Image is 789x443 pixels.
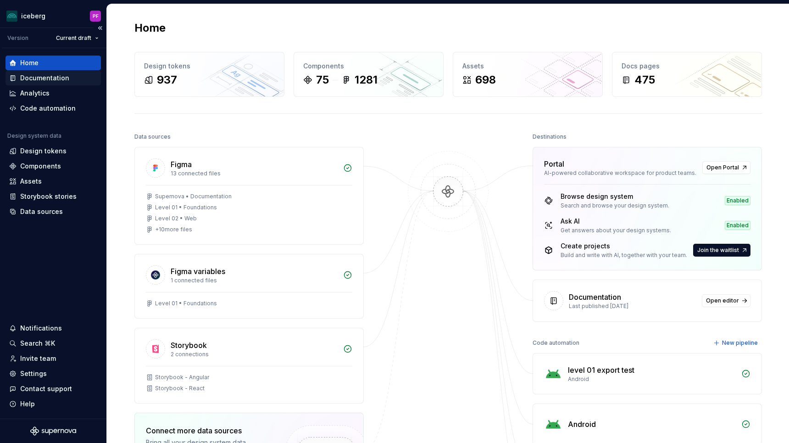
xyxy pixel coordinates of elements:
[20,192,77,201] div: Storybook stories
[462,62,593,71] div: Assets
[561,192,669,201] div: Browse design system
[453,52,603,97] a: Assets698
[544,158,564,169] div: Portal
[157,73,177,87] div: 937
[155,226,192,233] div: + 10 more files
[155,193,232,200] div: Supernova • Documentation
[134,147,364,245] a: Figma13 connected filesSupernova • DocumentationLevel 01 • FoundationsLevel 02 • Web+10more files
[533,336,579,349] div: Code automation
[6,11,17,22] img: 418c6d47-6da6-4103-8b13-b5999f8989a1.png
[6,351,101,366] a: Invite team
[6,101,101,116] a: Code automation
[20,207,63,216] div: Data sources
[561,252,687,259] div: Build and write with AI, together with your team.
[20,339,55,348] div: Search ⌘K
[171,340,207,351] div: Storybook
[20,104,76,113] div: Code automation
[6,321,101,336] button: Notifications
[702,294,750,307] a: Open editor
[93,12,99,20] div: PF
[134,52,284,97] a: Design tokens937
[569,292,621,303] div: Documentation
[6,86,101,101] a: Analytics
[561,241,687,251] div: Create projects
[155,215,197,222] div: Level 02 • Web
[144,62,275,71] div: Design tokens
[21,11,45,21] div: iceberg
[706,297,739,304] span: Open editor
[171,277,338,284] div: 1 connected files
[155,300,217,307] div: Level 01 • Foundations
[171,159,192,170] div: Figma
[561,227,671,234] div: Get answers about your design systems.
[725,196,750,205] div: Enabled
[20,384,72,393] div: Contact support
[355,73,378,87] div: 1281
[6,174,101,189] a: Assets
[20,89,50,98] div: Analytics
[294,52,444,97] a: Components751281
[544,169,697,177] div: AI-powered collaborative workspace for product teams.
[2,6,105,26] button: icebergPF
[155,385,205,392] div: Storybook - React
[20,324,62,333] div: Notifications
[475,73,496,87] div: 698
[7,34,28,42] div: Version
[6,381,101,396] button: Contact support
[533,130,567,143] div: Destinations
[569,303,696,310] div: Last published [DATE]
[134,328,364,404] a: Storybook2 connectionsStorybook - AngularStorybook - React
[52,32,103,45] button: Current draft
[561,217,671,226] div: Ask AI
[20,399,35,409] div: Help
[171,266,225,277] div: Figma variables
[6,204,101,219] a: Data sources
[697,247,739,254] span: Join the waitlist
[702,161,750,174] a: Open Portal
[6,56,101,70] a: Home
[20,177,42,186] div: Assets
[171,351,338,358] div: 2 connections
[20,162,61,171] div: Components
[134,130,171,143] div: Data sources
[20,73,69,83] div: Documentation
[303,62,434,71] div: Components
[20,369,47,378] div: Settings
[155,374,209,381] div: Storybook - Angular
[155,204,217,211] div: Level 01 • Foundations
[693,244,750,257] button: Join the waitlist
[568,364,634,376] div: level 01 export test
[6,144,101,158] a: Design tokens
[6,71,101,85] a: Documentation
[56,34,91,42] span: Current draft
[711,336,762,349] button: New pipeline
[568,419,596,430] div: Android
[146,425,270,436] div: Connect more data sources
[94,22,106,34] button: Collapse sidebar
[134,21,166,35] h2: Home
[20,58,39,67] div: Home
[634,73,655,87] div: 475
[6,397,101,411] button: Help
[20,146,67,156] div: Design tokens
[134,254,364,319] a: Figma variables1 connected filesLevel 01 • Foundations
[7,132,61,140] div: Design system data
[171,170,338,177] div: 13 connected files
[561,202,669,209] div: Search and browse your design system.
[6,189,101,204] a: Storybook stories
[622,62,752,71] div: Docs pages
[30,426,76,436] svg: Supernova Logo
[706,164,739,171] span: Open Portal
[612,52,762,97] a: Docs pages475
[316,73,329,87] div: 75
[722,339,758,347] span: New pipeline
[568,376,736,383] div: Android
[725,221,750,230] div: Enabled
[6,336,101,351] button: Search ⌘K
[20,354,56,363] div: Invite team
[6,366,101,381] a: Settings
[6,159,101,174] a: Components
